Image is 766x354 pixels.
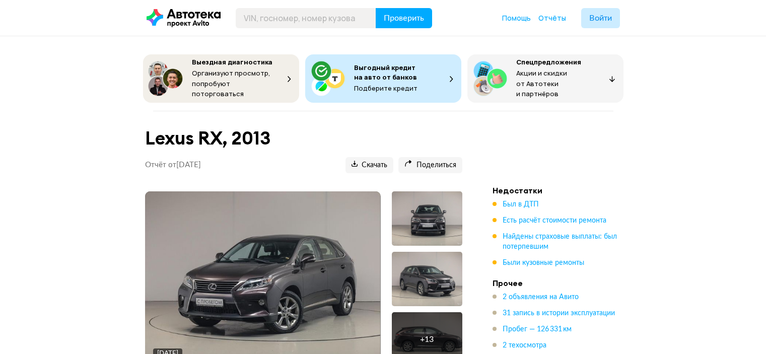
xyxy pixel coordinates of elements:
span: Выездная диагностика [192,57,272,66]
span: 2 техосмотра [503,342,546,349]
span: Есть расчёт стоимости ремонта [503,217,606,224]
div: + 13 [420,334,434,344]
span: Акции и скидки от Автотеки и партнёров [516,68,567,98]
h4: Прочее [493,278,634,288]
span: Проверить [384,14,424,22]
button: Войти [581,8,620,28]
h1: Lexus RX, 2013 [145,127,462,149]
span: Войти [589,14,612,22]
p: Отчёт от [DATE] [145,160,201,170]
span: 31 запись в истории эксплуатации [503,310,615,317]
input: VIN, госномер, номер кузова [236,8,376,28]
button: Скачать [345,157,393,173]
a: Отчёты [538,13,566,23]
button: СпецпредложенияАкции и скидки от Автотеки и партнёров [467,54,623,103]
span: Пробег — 126 331 км [503,326,572,333]
h4: Недостатки [493,185,634,195]
button: Проверить [376,8,432,28]
span: Были кузовные ремонты [503,259,584,266]
span: Поделиться [404,161,456,170]
span: Скачать [352,161,387,170]
span: Выгодный кредит на авто от банков [354,63,417,82]
span: Подберите кредит [354,84,417,93]
span: Найдены страховые выплаты: был потерпевшим [503,233,617,250]
span: Спецпредложения [516,57,581,66]
span: Организуют просмотр, попробуют поторговаться [192,68,270,98]
button: Поделиться [398,157,462,173]
a: Помощь [502,13,531,23]
span: 2 объявления на Авито [503,294,579,301]
button: Выгодный кредит на авто от банковПодберите кредит [305,54,461,103]
span: Был в ДТП [503,201,539,208]
button: Выездная диагностикаОрганизуют просмотр, попробуют поторговаться [143,54,299,103]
